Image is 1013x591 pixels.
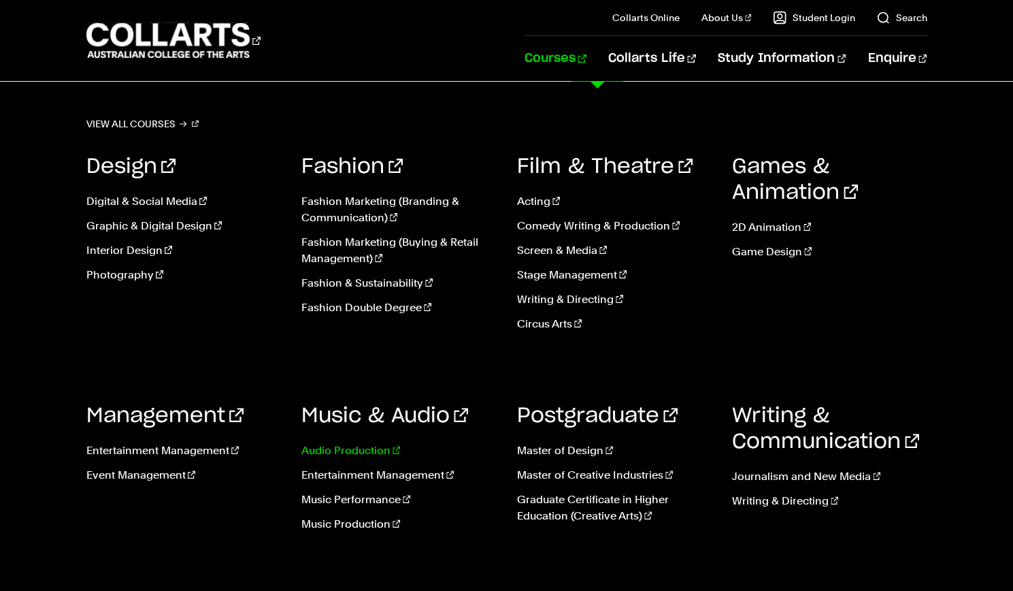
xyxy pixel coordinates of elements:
a: Fashion & Sustainability [301,275,496,291]
div: Go to homepage [86,21,261,60]
a: Games & Animation [732,157,858,203]
a: 2D Animation [732,219,927,236]
a: Courses [525,36,586,81]
a: Writing & Communication [732,406,919,452]
a: Graduate Certificate in Higher Education (Creative Arts) [517,492,712,524]
a: Interior Design [86,242,281,259]
a: Fashion Double Degree [301,300,496,316]
a: Circus Arts [517,316,712,332]
a: Graphic & Digital Design [86,218,281,234]
a: Master of Creative Industries [517,467,712,483]
a: Comedy Writing & Production [517,218,712,234]
a: Management [86,406,244,426]
a: Postgraduate [517,406,678,426]
a: Music Production [301,516,496,532]
a: Photography [86,267,281,283]
a: Screen & Media [517,242,712,259]
a: Game Design [732,244,927,260]
a: Music & Audio [301,406,468,426]
a: Film & Theatre [517,157,693,177]
a: View all courses [86,114,199,133]
a: Collarts Online [612,11,680,25]
a: Search [876,11,927,25]
a: Event Management [86,467,281,483]
a: Student Login [773,11,854,25]
a: Entertainment Management [301,467,496,483]
a: Fashion Marketing (Branding & Communication) [301,193,496,226]
a: Collarts Life [608,36,696,81]
a: Study Information [718,36,846,81]
a: Master of Design [517,443,712,459]
a: Stage Management [517,267,712,283]
a: Journalism and New Media [732,468,927,485]
a: About Us [701,11,752,25]
a: Writing & Directing [517,291,712,308]
a: Design [86,157,176,177]
a: Acting [517,193,712,210]
a: Digital & Social Media [86,193,281,210]
a: Enquire [867,36,927,81]
a: Music Performance [301,492,496,508]
a: Fashion Marketing (Buying & Retail Management) [301,234,496,267]
a: Fashion [301,157,403,177]
a: Writing & Directing [732,493,927,509]
a: Audio Production [301,443,496,459]
a: Entertainment Management [86,443,281,459]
